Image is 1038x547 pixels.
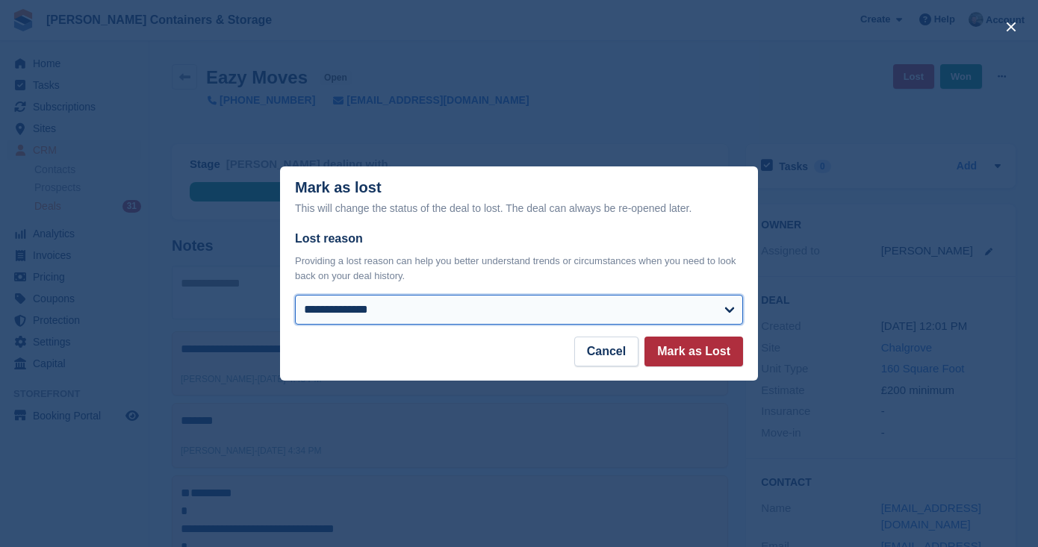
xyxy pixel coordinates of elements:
label: Lost reason [295,230,743,248]
div: Mark as lost [295,179,743,217]
div: This will change the status of the deal to lost. The deal can always be re-opened later. [295,199,743,217]
button: Cancel [574,337,638,366]
button: close [999,15,1023,39]
p: Providing a lost reason can help you better understand trends or circumstances when you need to l... [295,254,743,283]
button: Mark as Lost [644,337,743,366]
